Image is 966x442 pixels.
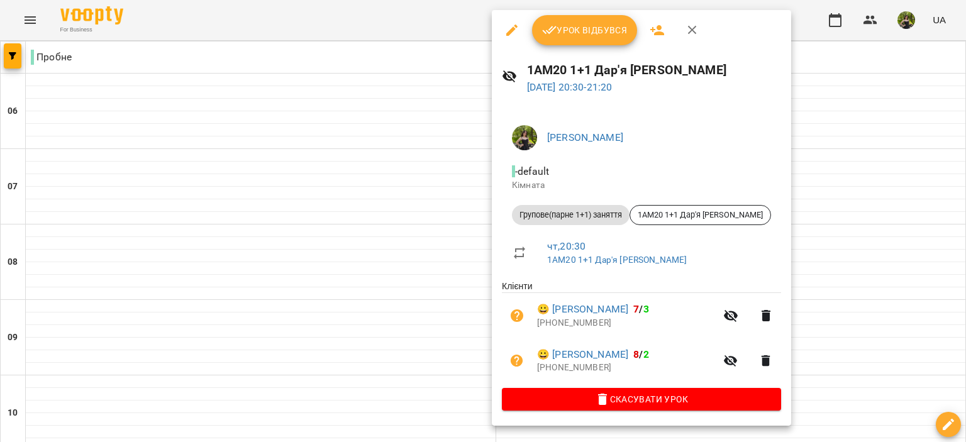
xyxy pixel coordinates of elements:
[643,348,649,360] span: 2
[630,205,771,225] div: 1АМ20 1+1 Дар'я [PERSON_NAME]
[537,347,628,362] a: 😀 [PERSON_NAME]
[633,303,639,315] span: 7
[537,317,716,329] p: [PHONE_NUMBER]
[633,303,648,315] b: /
[512,125,537,150] img: fec4bf7ef3f37228adbfcb2cb62aae31.jpg
[512,165,552,177] span: - default
[643,303,649,315] span: 3
[512,209,630,221] span: Групове(парне 1+1) заняття
[547,255,687,265] a: 1АМ20 1+1 Дар'я [PERSON_NAME]
[542,23,628,38] span: Урок відбувся
[547,131,623,143] a: [PERSON_NAME]
[502,388,781,411] button: Скасувати Урок
[532,15,638,45] button: Урок відбувся
[527,81,613,93] a: [DATE] 20:30-21:20
[512,179,771,192] p: Кімната
[537,302,628,317] a: 😀 [PERSON_NAME]
[633,348,648,360] b: /
[547,240,586,252] a: чт , 20:30
[502,280,781,387] ul: Клієнти
[633,348,639,360] span: 8
[512,392,771,407] span: Скасувати Урок
[502,301,532,331] button: Візит ще не сплачено. Додати оплату?
[527,60,781,80] h6: 1АМ20 1+1 Дар'я [PERSON_NAME]
[630,209,770,221] span: 1АМ20 1+1 Дар'я [PERSON_NAME]
[537,362,716,374] p: [PHONE_NUMBER]
[502,346,532,376] button: Візит ще не сплачено. Додати оплату?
